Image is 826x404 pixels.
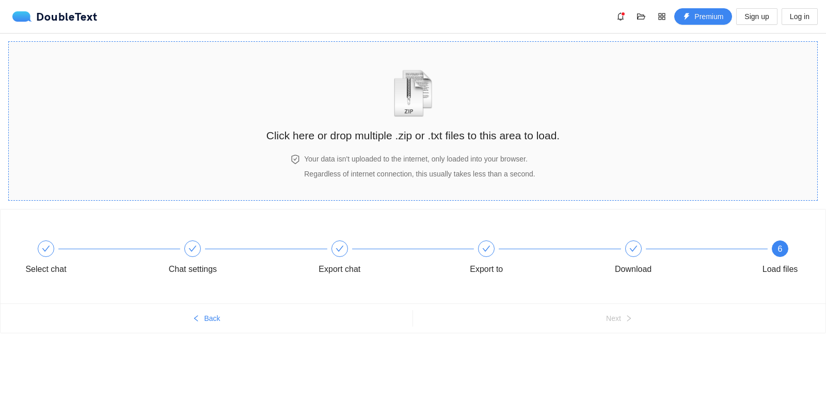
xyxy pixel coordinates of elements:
div: Export to [456,240,603,278]
div: Load files [763,261,798,278]
span: check [336,245,344,253]
button: Sign up [736,8,777,25]
span: appstore [654,12,670,21]
button: bell [612,8,629,25]
span: 6 [778,245,783,253]
button: leftBack [1,310,412,327]
div: 6Load files [750,240,810,278]
div: Download [603,240,750,278]
img: zipOrTextIcon [389,70,437,117]
span: bell [613,12,628,21]
button: appstore [654,8,670,25]
img: logo [12,11,36,22]
a: logoDoubleText [12,11,98,22]
span: check [482,245,490,253]
button: Log in [782,8,818,25]
span: Log in [790,11,809,22]
div: Export chat [310,240,456,278]
span: check [42,245,50,253]
span: Regardless of internet connection, this usually takes less than a second. [304,170,535,178]
h4: Your data isn't uploaded to the internet, only loaded into your browser. [304,153,535,165]
span: check [188,245,197,253]
span: thunderbolt [683,13,690,21]
h2: Click here or drop multiple .zip or .txt files to this area to load. [266,127,560,144]
div: Select chat [25,261,66,278]
div: Download [615,261,652,278]
span: Back [204,313,220,324]
span: check [629,245,638,253]
span: Premium [694,11,723,22]
span: left [193,315,200,323]
div: DoubleText [12,11,98,22]
div: Export chat [319,261,360,278]
div: Select chat [16,240,163,278]
span: folder-open [633,12,649,21]
button: thunderboltPremium [674,8,732,25]
button: Nextright [413,310,825,327]
div: Chat settings [169,261,217,278]
span: safety-certificate [291,155,300,164]
div: Chat settings [163,240,309,278]
div: Export to [470,261,503,278]
span: Sign up [744,11,769,22]
button: folder-open [633,8,649,25]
